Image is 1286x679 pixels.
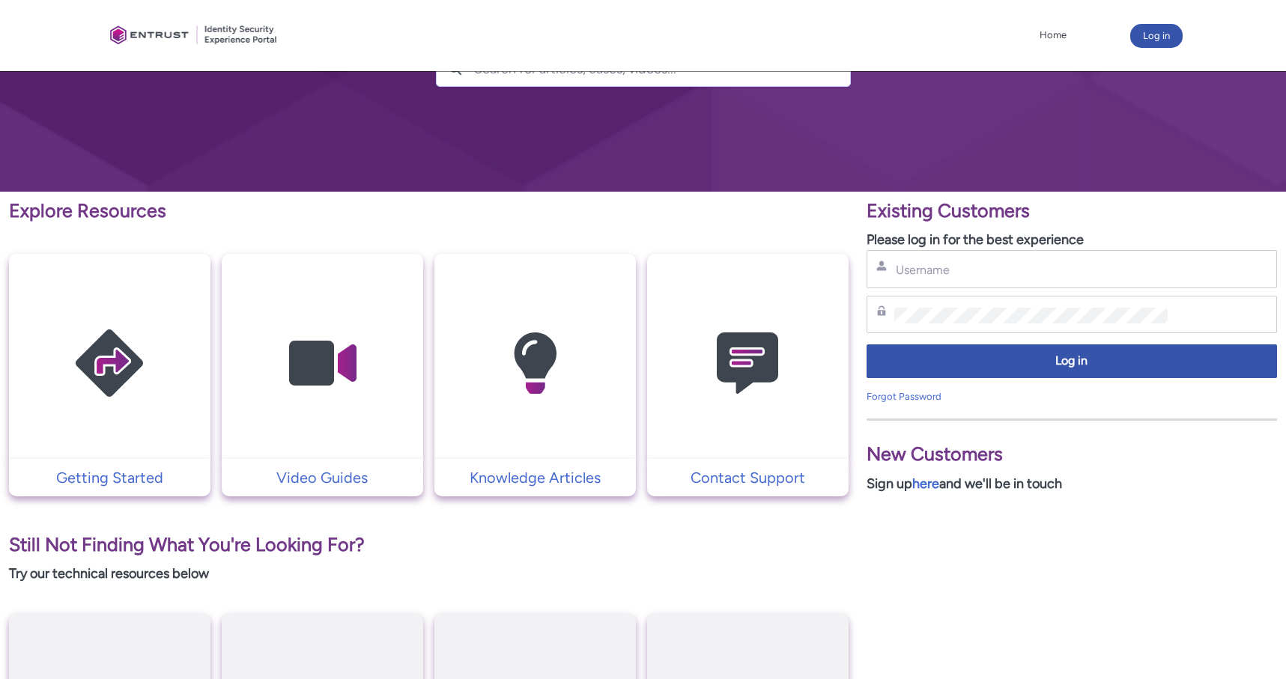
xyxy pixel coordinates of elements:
input: Username [894,262,1168,278]
a: Getting Started [9,466,210,489]
p: Contact Support [655,466,841,489]
a: Home [1036,24,1070,46]
img: Knowledge Articles [464,283,606,444]
p: Still Not Finding What You're Looking For? [9,531,849,559]
p: Sign up and we'll be in touch [867,474,1277,494]
img: Getting Started [38,283,181,444]
a: Contact Support [647,466,849,489]
a: Video Guides [222,466,423,489]
button: Log in [867,344,1277,378]
p: Knowledge Articles [442,466,628,489]
img: Contact Support [676,283,819,444]
a: Knowledge Articles [434,466,636,489]
p: New Customers [867,440,1277,469]
button: Log in [1130,24,1183,48]
a: here [912,475,939,492]
p: Please log in for the best experience [867,230,1277,250]
a: Forgot Password [867,391,941,402]
p: Explore Resources [9,197,849,225]
p: Getting Started [16,466,203,489]
span: Log in [876,353,1267,370]
p: Existing Customers [867,197,1277,225]
img: Video Guides [251,283,393,444]
p: Try our technical resources below [9,564,849,584]
p: Video Guides [229,466,416,489]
